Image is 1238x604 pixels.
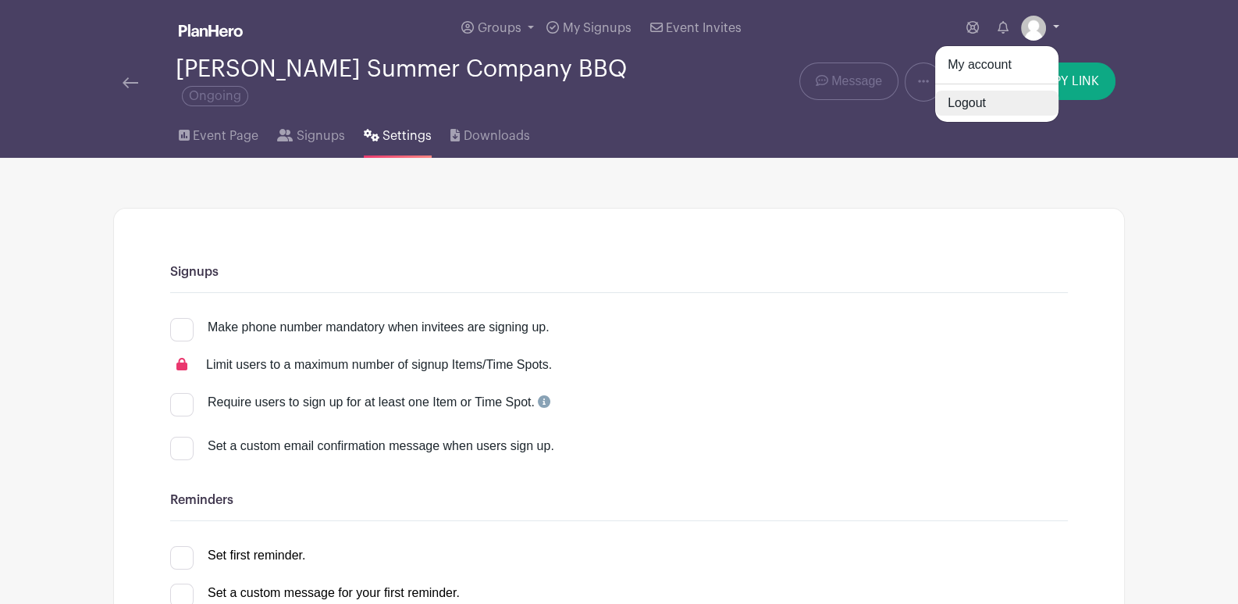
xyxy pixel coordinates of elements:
h6: Reminders [170,493,1068,508]
div: Require users to sign up for at least one Item or Time Spot. [208,393,550,412]
a: Signups [277,108,344,158]
div: Set a custom message for your first reminder. [208,584,460,602]
img: default-ce2991bfa6775e67f084385cd625a349d9dcbb7a52a09fb2fda1e96e2d18dcdb.png [1021,16,1046,41]
a: Set a custom message for your first reminder. [170,586,460,599]
span: Event Page [193,127,258,145]
a: Event Page [179,108,258,158]
img: back-arrow-29a5d9b10d5bd6ae65dc969a981735edf675c4d7a1fe02e03b50dbd4ba3cdb55.svg [123,77,138,88]
div: Set a custom email confirmation message when users sign up. [208,437,1068,456]
span: Event Invites [666,22,742,34]
span: Groups [478,22,521,34]
span: Settings [382,127,432,145]
span: Downloads [464,127,530,145]
a: Set first reminder. [170,549,305,562]
div: Limit users to a maximum number of signup Items/Time Spots. [206,356,552,374]
h6: Signups [170,265,1068,280]
div: [PERSON_NAME] Summer Company BBQ [176,56,681,108]
div: Make phone number mandatory when invitees are signing up. [208,318,550,337]
a: Downloads [450,108,529,158]
div: Set first reminder. [208,546,305,565]
a: Settings [364,108,432,158]
a: My account [935,52,1058,77]
span: Message [831,72,882,91]
img: logo_white-6c42ec7e38ccf1d336a20a19083b03d10ae64f83f12c07503d8b9e83406b4c7d.svg [179,24,243,37]
div: Groups [934,45,1059,123]
span: Ongoing [182,86,248,106]
a: Message [799,63,898,100]
span: My Signups [563,22,631,34]
a: Logout [935,91,1058,116]
span: COPY LINK [1034,75,1099,88]
span: Signups [297,127,345,145]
